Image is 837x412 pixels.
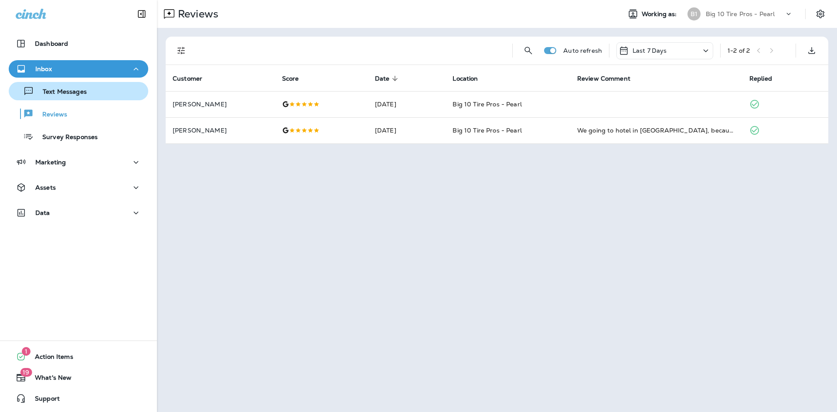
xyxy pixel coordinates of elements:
button: Dashboard [9,35,148,52]
span: Score [282,75,310,82]
span: Customer [173,75,202,82]
p: Reviews [34,111,67,119]
p: [PERSON_NAME] [173,127,268,134]
button: Support [9,390,148,407]
p: Survey Responses [34,133,98,142]
span: Date [375,75,390,82]
td: [DATE] [368,91,446,117]
p: Last 7 Days [633,47,667,54]
button: 19What's New [9,369,148,386]
p: [PERSON_NAME] [173,101,268,108]
p: Dashboard [35,40,68,47]
p: Inbox [35,65,52,72]
span: Replied [749,75,783,82]
span: Customer [173,75,214,82]
p: Marketing [35,159,66,166]
button: Text Messages [9,82,148,100]
p: Data [35,209,50,216]
button: Export as CSV [803,42,820,59]
span: Big 10 Tire Pros - Pearl [453,126,521,134]
td: [DATE] [368,117,446,143]
button: Marketing [9,153,148,171]
button: Inbox [9,60,148,78]
span: Big 10 Tire Pros - Pearl [453,100,521,108]
div: 1 - 2 of 2 [728,47,750,54]
p: Reviews [174,7,218,20]
p: Assets [35,184,56,191]
span: Location [453,75,489,82]
span: Replied [749,75,772,82]
span: Location [453,75,478,82]
p: Big 10 Tire Pros - Pearl [706,10,775,17]
span: Date [375,75,401,82]
button: Search Reviews [520,42,537,59]
button: Collapse Sidebar [129,5,154,23]
button: 1Action Items [9,348,148,365]
div: We going to hotel in Pearl, because we were flying out the next day, when got a flat.Roadside ser... [577,126,735,135]
span: What's New [26,374,71,385]
button: Assets [9,179,148,196]
span: 1 [22,347,31,356]
span: Review Comment [577,75,642,82]
span: Action Items [26,353,73,364]
span: Review Comment [577,75,630,82]
span: 19 [20,368,32,377]
button: Survey Responses [9,127,148,146]
button: Reviews [9,105,148,123]
div: B1 [687,7,701,20]
button: Filters [173,42,190,59]
span: Score [282,75,299,82]
span: Support [26,395,60,405]
span: Working as: [642,10,679,18]
p: Text Messages [34,88,87,96]
p: Auto refresh [563,47,602,54]
button: Data [9,204,148,221]
button: Settings [813,6,828,22]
